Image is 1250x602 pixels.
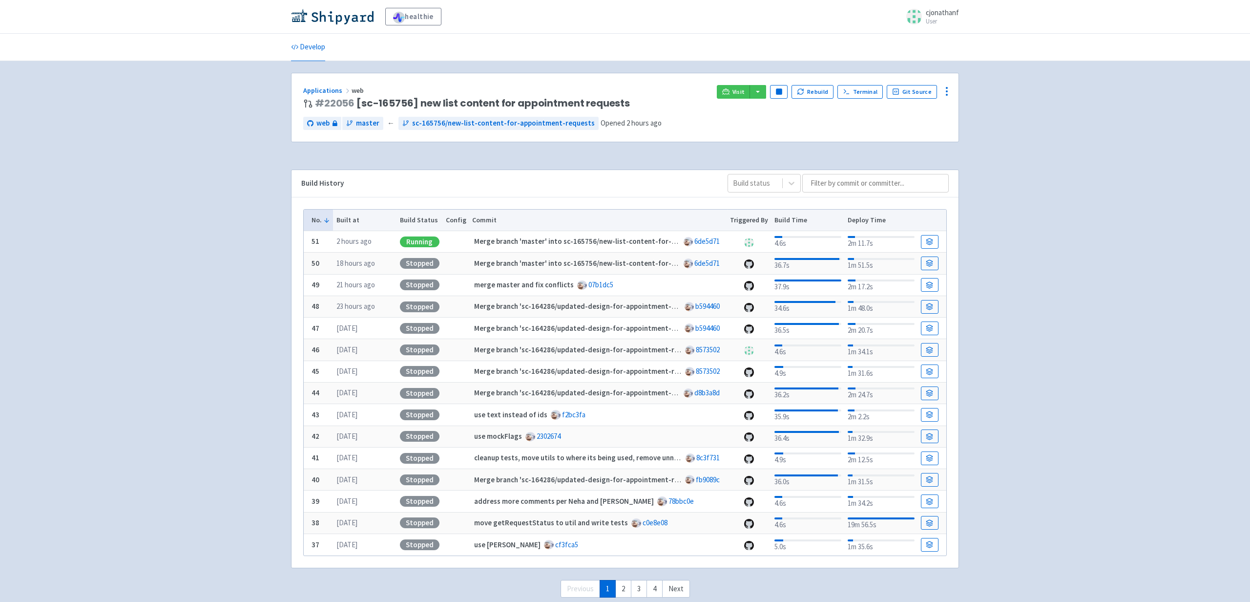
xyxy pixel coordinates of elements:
[312,475,319,484] b: 40
[336,496,357,506] time: [DATE]
[474,496,654,506] strong: address more comments per Neha and [PERSON_NAME]
[562,410,585,419] a: f2bc3fa
[400,431,439,442] div: Stopped
[400,388,439,399] div: Stopped
[400,366,439,377] div: Stopped
[848,473,915,488] div: 1m 31.5s
[774,234,841,249] div: 4.6s
[848,256,915,271] div: 1m 51.5s
[921,300,938,314] a: Build Details
[291,34,325,61] a: Develop
[474,301,902,311] strong: Merge branch 'sc-164286/updated-design-for-appointment-requests' into sc-165756/new-list-content-...
[474,518,628,527] strong: move getRequestStatus to util and write tests
[600,580,616,598] a: 1
[921,387,938,400] a: Build Details
[668,496,694,506] a: 78bbc0e
[312,215,330,225] button: No.
[926,8,959,17] span: cjonathanf
[400,258,439,269] div: Stopped
[662,580,690,598] a: Next
[921,278,938,292] a: Build Details
[336,453,357,462] time: [DATE]
[474,236,746,246] strong: Merge branch 'master' into sc-165756/new-list-content-for-appointment-requests
[400,474,439,485] div: Stopped
[921,430,938,443] a: Build Details
[336,431,357,441] time: [DATE]
[336,388,357,397] time: [DATE]
[474,475,902,484] strong: Merge branch 'sc-164286/updated-design-for-appointment-requests' into sc-165756/new-list-content-...
[474,258,746,268] strong: Merge branch 'master' into sc-165756/new-list-content-for-appointment-requests
[774,343,841,358] div: 4.6s
[615,580,631,598] a: 2
[312,453,319,462] b: 41
[312,258,319,268] b: 50
[312,431,319,441] b: 42
[301,178,712,189] div: Build History
[774,451,841,466] div: 4.9s
[555,540,578,549] a: cf3fca5
[694,236,720,246] a: 6de5d71
[921,494,938,508] a: Build Details
[887,85,937,99] a: Git Source
[312,280,319,289] b: 49
[848,408,915,423] div: 2m 2.2s
[732,88,745,96] span: Visit
[336,258,375,268] time: 18 hours ago
[926,18,959,24] small: User
[695,301,720,311] a: b594460
[385,8,441,25] a: healthie
[315,96,354,110] a: #22056
[774,256,841,271] div: 36.7s
[643,518,667,527] a: c0e8e08
[774,473,841,488] div: 36.0s
[342,117,383,130] a: master
[727,210,771,231] th: Triggered By
[774,408,841,423] div: 35.9s
[696,453,720,462] a: 8c3f731
[537,431,561,441] a: 2302674
[631,580,647,598] a: 3
[774,429,841,444] div: 36.4s
[848,451,915,466] div: 2m 12.5s
[694,388,720,397] a: d8b3a8d
[848,516,915,531] div: 19m 56.5s
[312,518,319,527] b: 38
[312,388,319,397] b: 44
[474,410,547,419] strong: use text instead of ids
[474,453,734,462] strong: cleanup tests, move utils to where its being used, remove unncessary comments
[474,366,902,376] strong: Merge branch 'sc-164286/updated-design-for-appointment-requests' into sc-165756/new-list-content-...
[400,539,439,550] div: Stopped
[316,118,330,129] span: web
[695,323,720,333] a: b594460
[312,540,319,549] b: 37
[848,278,915,293] div: 2m 17.2s
[400,323,439,334] div: Stopped
[400,236,439,247] div: Running
[312,496,319,506] b: 39
[336,236,372,246] time: 2 hours ago
[474,345,902,354] strong: Merge branch 'sc-164286/updated-design-for-appointment-requests' into sc-165756/new-list-content-...
[848,321,915,336] div: 2m 20.7s
[398,117,599,130] a: sc-165756/new-list-content-for-appointment-requests
[474,431,522,441] strong: use mockFlags
[921,408,938,422] a: Build Details
[844,210,917,231] th: Deploy Time
[774,321,841,336] div: 36.5s
[774,516,841,531] div: 4.6s
[774,494,841,509] div: 4.6s
[921,451,938,465] a: Build Details
[400,517,439,528] div: Stopped
[900,9,959,24] a: cjonathanf User
[848,386,915,401] div: 2m 24.7s
[921,516,938,530] a: Build Details
[601,118,662,128] span: Opened
[291,9,374,24] img: Shipyard logo
[312,236,319,246] b: 51
[792,85,833,99] button: Rebuild
[774,386,841,401] div: 36.2s
[774,364,841,379] div: 4.9s
[400,279,439,290] div: Stopped
[336,280,375,289] time: 21 hours ago
[921,322,938,335] a: Build Details
[770,85,788,99] button: Pause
